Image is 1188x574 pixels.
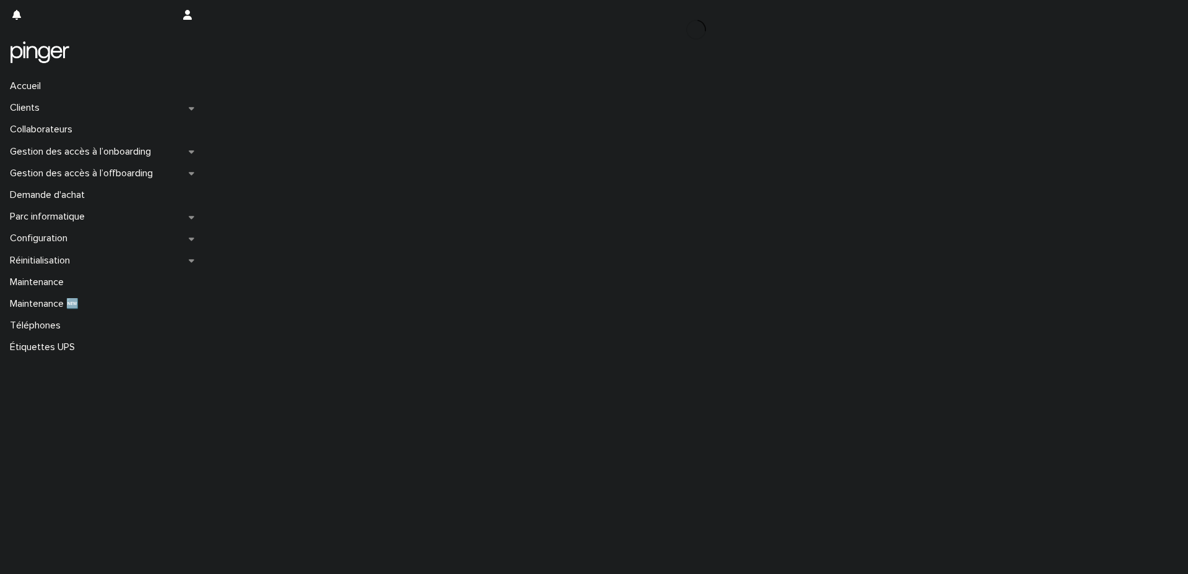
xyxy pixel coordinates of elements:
p: Configuration [5,233,77,244]
p: Téléphones [5,320,71,332]
p: Gestion des accès à l’offboarding [5,168,163,179]
p: Réinitialisation [5,255,80,267]
p: Demande d'achat [5,189,95,201]
img: mTgBEunGTSyRkCgitkcU [10,40,70,65]
p: Collaborateurs [5,124,82,135]
p: Étiquettes UPS [5,341,85,353]
p: Clients [5,102,49,114]
p: Gestion des accès à l’onboarding [5,146,161,158]
p: Accueil [5,80,51,92]
p: Parc informatique [5,211,95,223]
p: Maintenance [5,276,74,288]
p: Maintenance 🆕 [5,298,88,310]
